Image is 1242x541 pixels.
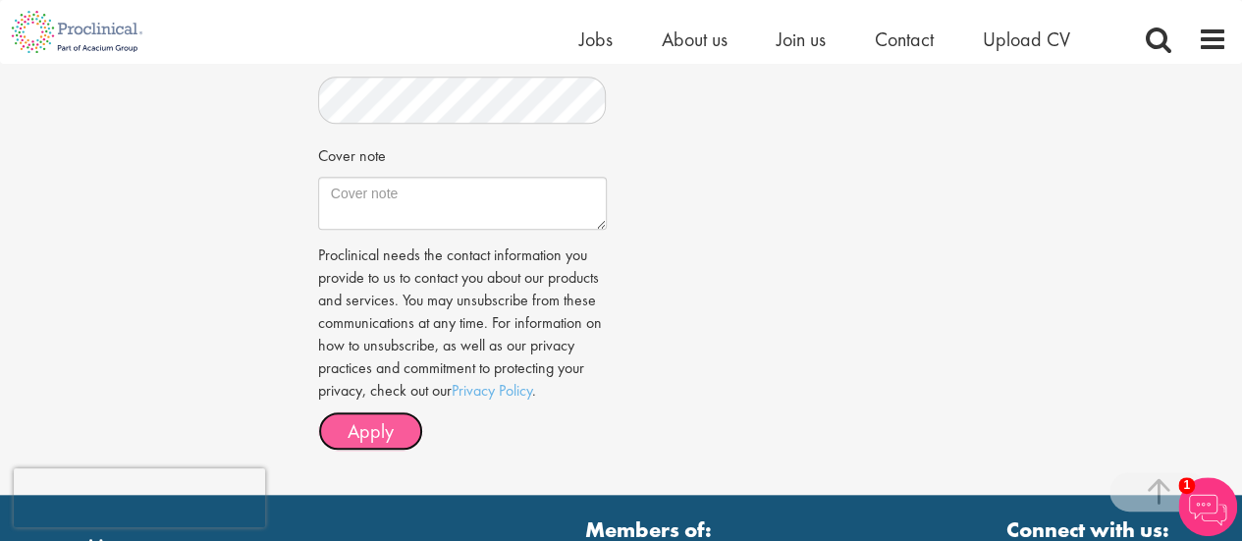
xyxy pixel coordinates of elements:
a: Contact [875,27,934,52]
iframe: reCAPTCHA [14,468,265,527]
p: Proclinical needs the contact information you provide to us to contact you about our products and... [318,244,607,402]
a: Privacy Policy [452,380,532,401]
button: Apply [318,411,423,451]
label: Cover note [318,138,386,168]
img: Chatbot [1178,477,1237,536]
span: 1 [1178,477,1195,494]
a: Upload CV [983,27,1070,52]
a: About us [662,27,728,52]
a: Jobs [579,27,613,52]
a: Join us [777,27,826,52]
span: Apply [348,418,394,444]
